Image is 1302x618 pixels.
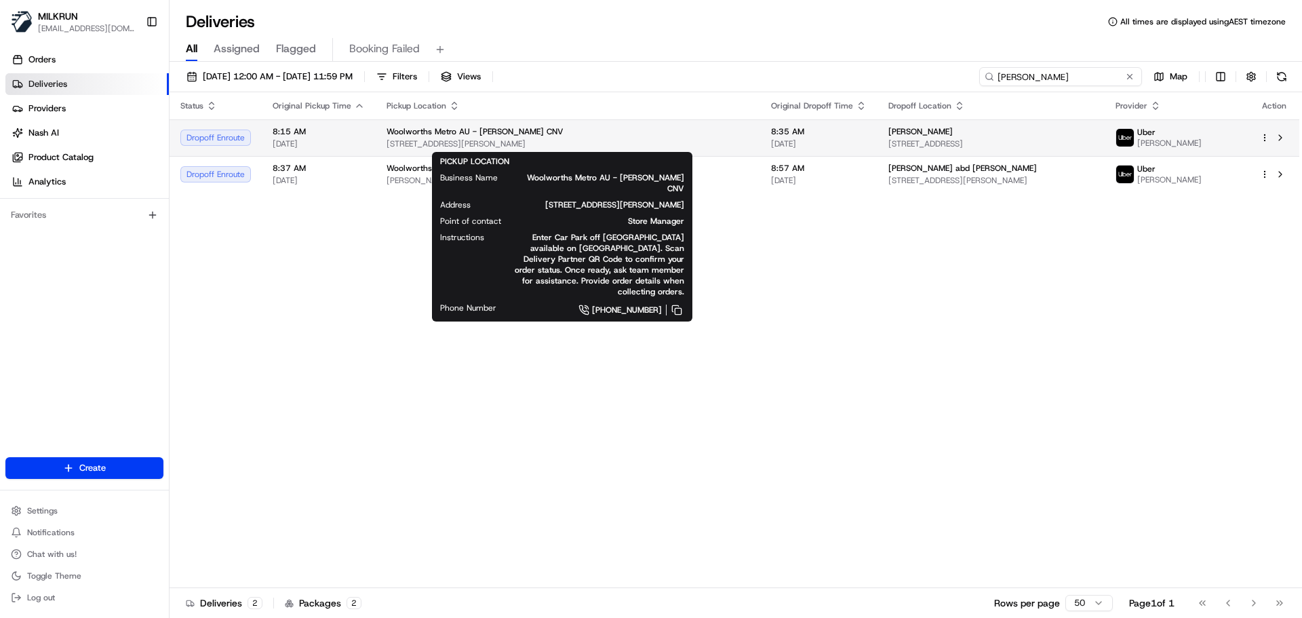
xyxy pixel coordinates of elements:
span: Analytics [28,176,66,188]
a: Analytics [5,171,169,193]
span: [STREET_ADDRESS][PERSON_NAME] [387,138,749,149]
button: Create [5,457,163,479]
span: 8:57 AM [771,163,867,174]
button: Views [435,67,487,86]
span: 8:37 AM [273,163,365,174]
span: Address [440,199,471,210]
span: Toggle Theme [27,571,81,581]
span: [PHONE_NUMBER] [592,305,662,315]
button: Notifications [5,523,163,542]
button: Toggle Theme [5,566,163,585]
span: PICKUP LOCATION [440,156,509,167]
span: Original Dropoff Time [771,100,853,111]
input: Type to search [979,67,1142,86]
button: [DATE] 12:00 AM - [DATE] 11:59 PM [180,67,359,86]
span: Flagged [276,41,316,57]
button: Filters [370,67,423,86]
span: Create [79,462,106,474]
span: All [186,41,197,57]
span: 8:35 AM [771,126,867,137]
span: [PERSON_NAME] [1137,174,1202,185]
div: Action [1260,100,1288,111]
a: [PHONE_NUMBER] [518,303,684,317]
span: [DATE] 12:00 AM - [DATE] 11:59 PM [203,71,353,83]
span: Original Pickup Time [273,100,351,111]
h1: Deliveries [186,11,255,33]
button: Chat with us! [5,545,163,564]
span: Nash AI [28,127,59,139]
span: Settings [27,505,58,516]
span: Phone Number [440,303,496,313]
span: Views [457,71,481,83]
span: Booking Failed [349,41,420,57]
button: MILKRUNMILKRUN[EMAIL_ADDRESS][DOMAIN_NAME] [5,5,140,38]
span: [DATE] [273,138,365,149]
div: Page 1 of 1 [1129,596,1175,610]
div: Favorites [5,204,163,226]
button: Map [1147,67,1193,86]
span: Point of contact [440,216,501,227]
span: Business Name [440,172,498,183]
span: Providers [28,102,66,115]
button: Log out [5,588,163,607]
span: [DATE] [771,138,867,149]
span: Filters [393,71,417,83]
span: Log out [27,592,55,603]
span: Chat with us! [27,549,77,560]
span: Orders [28,54,56,66]
a: Deliveries [5,73,169,95]
div: Packages [285,596,361,610]
div: Deliveries [186,596,262,610]
span: Uber [1137,127,1156,138]
img: MILKRUN [11,11,33,33]
span: [PERSON_NAME] [888,126,953,137]
a: Orders [5,49,169,71]
span: Woolworths Supermarket AU - [PERSON_NAME][GEOGRAPHIC_DATA] [387,163,652,174]
span: [PERSON_NAME][STREET_ADDRESS][PERSON_NAME] [387,175,749,186]
span: [STREET_ADDRESS][PERSON_NAME] [888,175,1094,186]
a: Providers [5,98,169,119]
span: [STREET_ADDRESS] [888,138,1094,149]
span: All times are displayed using AEST timezone [1120,16,1286,27]
button: [EMAIL_ADDRESS][DOMAIN_NAME] [38,23,135,34]
span: [PERSON_NAME] abd [PERSON_NAME] [888,163,1037,174]
span: Dropoff Location [888,100,951,111]
span: [STREET_ADDRESS][PERSON_NAME] [492,199,684,210]
div: 2 [347,597,361,609]
div: 2 [248,597,262,609]
span: Store Manager [523,216,684,227]
span: Enter Car Park off [GEOGRAPHIC_DATA] available on [GEOGRAPHIC_DATA]. Scan Delivery Partner QR Cod... [506,232,684,297]
a: Product Catalog [5,147,169,168]
span: 8:15 AM [273,126,365,137]
button: Settings [5,501,163,520]
span: Pickup Location [387,100,446,111]
span: Provider [1116,100,1147,111]
span: [DATE] [771,175,867,186]
button: MILKRUN [38,9,78,23]
span: Deliveries [28,78,67,90]
span: Notifications [27,527,75,538]
span: Map [1170,71,1187,83]
span: Product Catalog [28,151,94,163]
img: uber-new-logo.jpeg [1116,129,1134,147]
span: Woolworths Metro AU - [PERSON_NAME] CNV [519,172,684,194]
span: Assigned [214,41,260,57]
span: Uber [1137,163,1156,174]
a: Nash AI [5,122,169,144]
span: Instructions [440,232,484,243]
img: uber-new-logo.jpeg [1116,166,1134,183]
button: Refresh [1272,67,1291,86]
span: [PERSON_NAME] [1137,138,1202,149]
span: Status [180,100,203,111]
p: Rows per page [994,596,1060,610]
span: [DATE] [273,175,365,186]
span: Woolworths Metro AU - [PERSON_NAME] CNV [387,126,564,137]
